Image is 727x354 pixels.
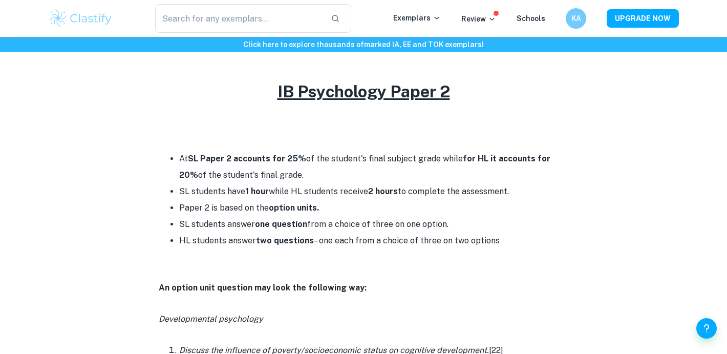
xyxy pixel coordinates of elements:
li: At of the student's final subject grade while of the student's final grade. [179,151,568,183]
u: IB Psychology Paper 2 [277,82,450,101]
img: Clastify logo [48,8,113,29]
li: SL students have while HL students receive to complete the assessment. [179,183,568,200]
i: Developmental psychology [159,314,263,324]
button: UPGRADE NOW [607,9,679,28]
strong: two questions [256,236,314,245]
button: KA [566,8,586,29]
li: HL students answer – one each from a choice of three on two options [179,233,568,249]
p: Review [461,13,496,25]
strong: SL Paper 2 accounts for 25% [188,154,306,163]
p: Exemplars [393,12,441,24]
button: Help and Feedback [696,318,717,339]
h6: KA [570,13,582,24]
li: SL students answer from a choice of three on one option. [179,216,568,233]
strong: for HL it accounts for 20% [179,154,550,180]
strong: option units. [269,203,319,213]
strong: one question [255,219,307,229]
strong: An option unit question may look the following way: [159,283,367,293]
h6: Click here to explore thousands of marked IA, EE and TOK exemplars ! [2,39,725,50]
a: Schools [517,14,545,23]
strong: 1 hour [245,186,269,196]
input: Search for any exemplars... [155,4,323,33]
strong: 2 hours [368,186,398,196]
li: Paper 2 is based on the [179,200,568,216]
